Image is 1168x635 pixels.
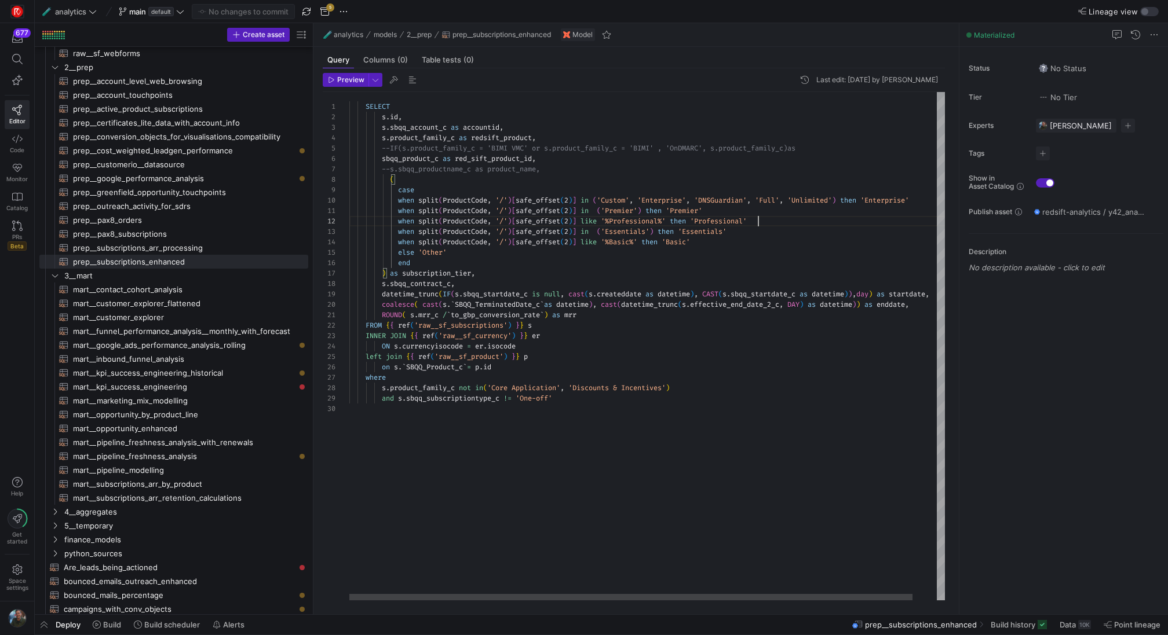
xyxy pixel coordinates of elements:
span: mart__kpi_success_engineering​​​​​​​​​​ [73,380,295,394]
span: 'Essentials' [601,227,649,236]
div: 6 [323,153,335,164]
a: mart__google_ads_performance_analysis_rolling​​​​​​​​​​ [39,338,308,352]
span: ( [560,196,564,205]
span: Experts [969,122,1027,130]
a: prep__pax8_subscriptions​​​​​​​​​​ [39,227,308,241]
span: 2 [564,196,568,205]
div: 14 [323,237,335,247]
button: redsift-analytics / y42_analytics_main / prep__subscriptions_enhanced [1031,204,1147,219]
span: mart__pipeline_freshness_analysis_with_renewals​​​​​​​​​​ [73,436,295,449]
a: mart__opportunity_by_product_line​​​​​​​​​​ [39,408,308,421]
a: prep__customerio__datasource​​​​​​​​​​ [39,157,308,171]
span: main [129,7,146,16]
span: in [581,196,589,205]
span: when [398,216,414,226]
div: Press SPACE to select this row. [39,130,308,144]
span: Columns [363,56,408,64]
span: as [443,154,451,163]
span: ( [593,196,597,205]
span: ( [597,206,601,215]
span: , [499,123,503,132]
span: Build [103,620,121,629]
a: mart__inbound_funnel_analysis​​​​​​​​​​ [39,352,308,366]
span: (0) [463,56,474,64]
span: when [398,227,414,236]
span: ] [572,206,576,215]
span: [PERSON_NAME] [1050,121,1112,130]
span: mart__kpi_success_engineering_historical​​​​​​​​​​ [73,366,295,380]
span: accountid [463,123,499,132]
span: models [374,31,397,39]
div: 4 [323,133,335,143]
span: ] [572,227,576,236]
span: mart__subscriptions_arr_by_product​​​​​​​​​​ [73,478,295,491]
span: Create asset [243,31,284,39]
span: . [386,133,390,142]
button: Getstarted [5,504,30,549]
span: prep__pax8_orders​​​​​​​​​​ [73,214,295,227]
a: PRsBeta [5,216,30,255]
span: Monitor [6,175,28,182]
button: Help [5,472,30,502]
a: https://storage.googleapis.com/y42-prod-data-exchange/images/C0c2ZRu8XU2mQEXUlKrTCN4i0dD3czfOt8UZ... [5,2,30,21]
span: 2 [564,216,568,226]
button: 2__prep [404,28,435,42]
a: prep__subscriptions_arr_processing​​​​​​​​​​ [39,241,308,255]
div: Press SPACE to select this row. [39,102,308,116]
div: 11 [323,205,335,216]
span: ) [568,206,572,215]
span: Model [572,31,593,39]
span: ProductCode [443,196,487,205]
span: mart__marketing_mix_modelling​​​​​​​​​​ [73,394,295,408]
div: Press SPACE to select this row. [39,185,308,199]
span: then [670,216,686,226]
div: 1 [323,101,335,112]
span: analytics [334,31,363,39]
span: case [398,185,414,194]
span: s [382,133,386,142]
span: Get started [7,531,27,545]
div: 8 [323,174,335,185]
a: mart__subscriptions_arr_retention_calculations​​​​​​​​​​ [39,491,308,505]
span: 4__aggregates [64,505,306,519]
span: Status [969,64,1027,72]
span: mart__inbound_funnel_analysis​​​​​​​​​​ [73,353,295,366]
span: 'Enterprise' [637,196,686,205]
span: SELECT [366,102,390,111]
span: Catalog [6,204,28,211]
span: mart__pipeline_modelling​​​​​​​​​​ [73,464,295,477]
span: ProductCode [443,227,487,236]
span: Build history [991,620,1035,629]
img: undefined [563,31,570,38]
span: bounced_mails_percentage​​​​​​​​​​ [64,589,295,602]
span: '/' [495,216,508,226]
div: 12 [323,216,335,226]
div: Press SPACE to select this row. [39,213,308,227]
span: --IF(s.product_family_c = 'BIMI VMC' or s.product_ [382,144,585,153]
div: 3 [323,122,335,133]
span: [ [512,216,516,226]
span: [ [512,206,516,215]
span: 2__prep [64,61,306,74]
span: ) [508,196,512,205]
div: 2 [323,112,335,122]
span: , [487,227,491,236]
a: mart__customer_explorer_flattened​​​​​​​​​​ [39,296,308,310]
a: prep__active_product_subscriptions​​​​​​​​​​ [39,102,308,116]
span: mart__customer_explorer_flattened​​​​​​​​​​ [73,297,295,310]
button: Build scheduler [129,615,205,634]
div: 7 [323,164,335,174]
span: prep__google_performance_analysis​​​​​​​​​​ [73,172,295,185]
span: 'Unlimited' [787,196,832,205]
a: prep__account_touchpoints​​​​​​​​​​ [39,88,308,102]
span: ProductCode [443,206,487,215]
button: No statusNo Status [1036,61,1089,76]
span: ( [439,196,443,205]
a: Are_leads_being_actioned​​​​​​​​​​ [39,560,308,574]
span: . [386,112,390,122]
span: python_sources [64,547,306,560]
span: prep__subscriptions_enhanced [452,31,551,39]
a: raw__sf_webforms​​​​​​​​​​ [39,46,308,60]
span: 'Full' [755,196,779,205]
span: 'Custom' [597,196,629,205]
